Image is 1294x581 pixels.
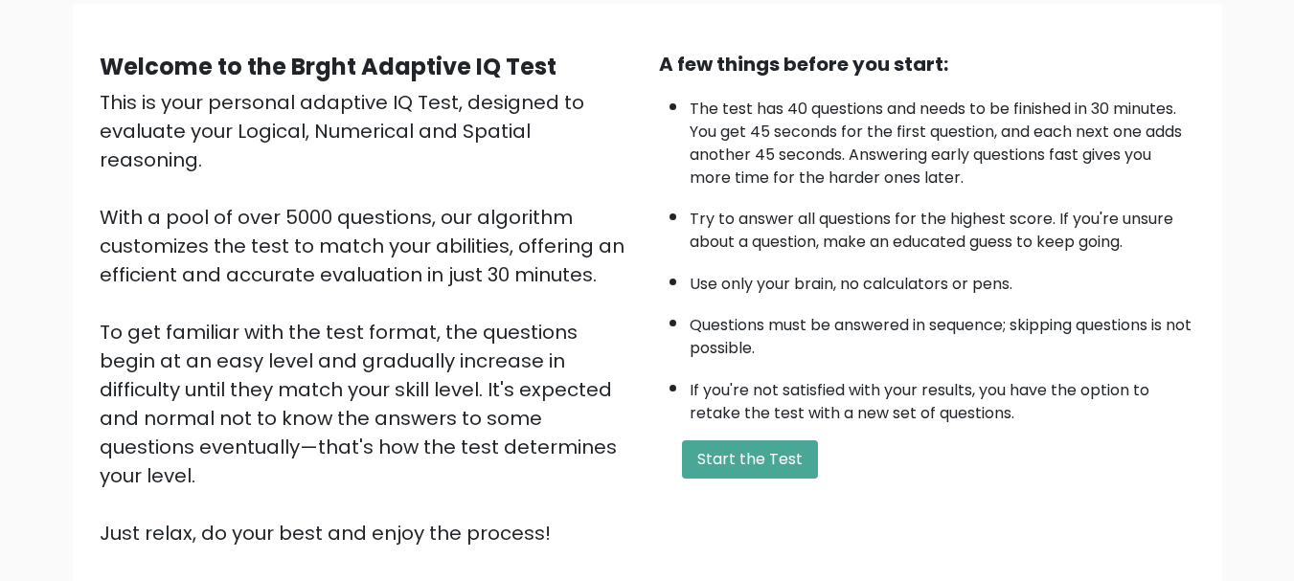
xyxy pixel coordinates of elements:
li: Try to answer all questions for the highest score. If you're unsure about a question, make an edu... [690,198,1195,254]
li: Use only your brain, no calculators or pens. [690,263,1195,296]
div: This is your personal adaptive IQ Test, designed to evaluate your Logical, Numerical and Spatial ... [100,88,636,547]
li: If you're not satisfied with your results, you have the option to retake the test with a new set ... [690,369,1195,425]
li: Questions must be answered in sequence; skipping questions is not possible. [690,304,1195,360]
div: A few things before you start: [659,50,1195,78]
li: The test has 40 questions and needs to be finished in 30 minutes. You get 45 seconds for the firs... [690,88,1195,190]
button: Start the Test [682,440,818,479]
b: Welcome to the Brght Adaptive IQ Test [100,51,556,82]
